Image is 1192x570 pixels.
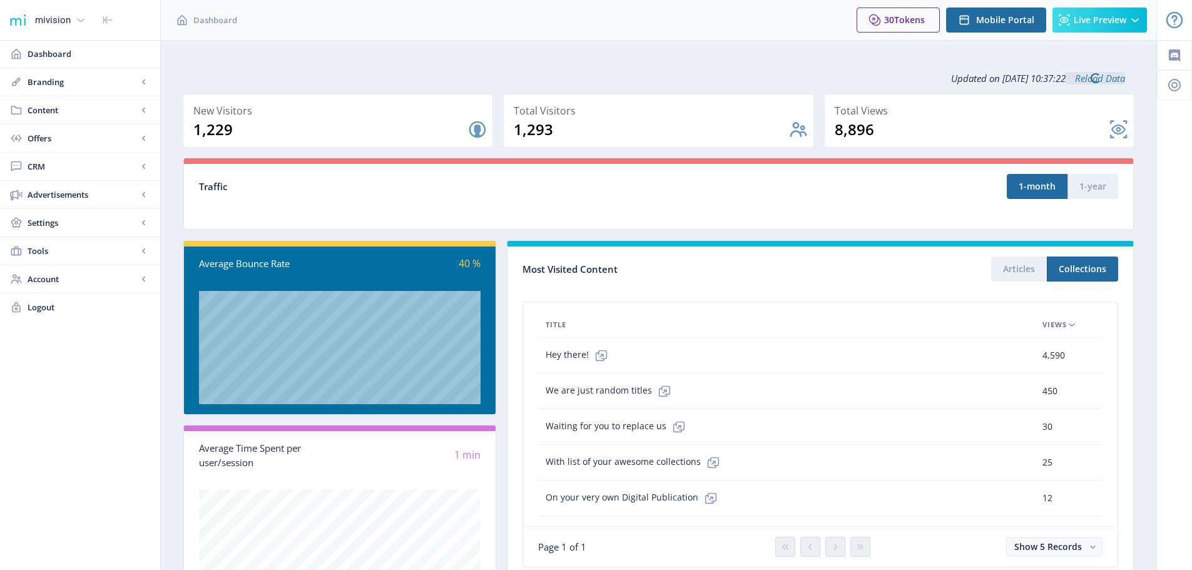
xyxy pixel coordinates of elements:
span: Offers [28,132,138,145]
span: 40 % [459,257,481,270]
div: Average Bounce Rate [199,257,340,271]
span: 30 [1042,419,1052,434]
span: 450 [1042,384,1057,399]
span: Account [28,273,138,285]
div: Total Views [835,102,1129,120]
a: Reload Data [1066,72,1125,84]
img: 1f20cf2a-1a19-485c-ac21-848c7d04f45b.png [8,10,28,30]
div: mivision [35,6,71,34]
button: Show 5 Records [1006,537,1103,556]
span: Views [1042,317,1067,332]
div: Traffic [199,180,659,194]
span: 4,590 [1042,348,1065,363]
span: Hey there! [546,343,614,368]
div: Average Time Spent per user/session [199,441,340,469]
div: 1,229 [193,120,467,140]
span: On your very own Digital Publication [546,486,723,511]
div: 1 min [340,448,481,462]
span: Waiting for you to replace us [546,414,691,439]
button: Live Preview [1052,8,1147,33]
button: Collections [1047,257,1118,282]
span: 12 [1042,491,1052,506]
button: 30Tokens [857,8,940,33]
span: Tools [28,245,138,257]
span: CRM [28,160,138,173]
span: 25 [1042,455,1052,470]
div: 8,896 [835,120,1109,140]
div: New Visitors [193,102,487,120]
span: Dashboard [193,14,237,26]
div: 1,293 [514,120,788,140]
div: Total Visitors [514,102,808,120]
span: Show 5 Records [1014,541,1082,552]
span: Advertisements [28,188,138,201]
span: Title [546,317,566,332]
button: 1-month [1007,174,1067,199]
button: 1-year [1067,174,1118,199]
span: Dashboard [28,48,150,60]
span: Logout [28,301,150,313]
span: Tokens [894,14,925,26]
div: Most Visited Content [522,260,820,279]
span: Settings [28,216,138,229]
span: Branding [28,76,138,88]
span: With list of your awesome collections [546,450,726,475]
span: Page 1 of 1 [538,541,586,553]
div: Updated on [DATE] 10:37:22 [183,63,1134,94]
button: Mobile Portal [946,8,1046,33]
span: Live Preview [1074,15,1126,25]
span: We are just random titles [546,379,677,404]
button: Articles [991,257,1047,282]
span: Mobile Portal [976,15,1034,25]
span: Content [28,104,138,116]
